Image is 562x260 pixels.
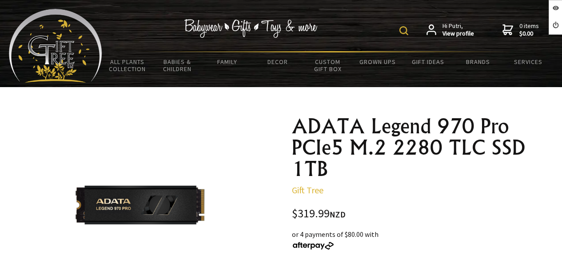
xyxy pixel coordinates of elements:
img: Babyware - Gifts - Toys and more... [9,9,102,83]
a: Gift Ideas [403,52,453,71]
a: Family [203,52,253,71]
strong: $0.00 [519,30,539,38]
a: Gift Tree [292,184,323,196]
img: product search [399,26,408,35]
div: $319.99 [292,208,551,220]
a: All Plants Collection [102,52,152,78]
span: NZD [330,209,346,220]
span: 0 items [519,22,539,38]
h1: ADATA Legend 970 Pro PCIe5 M.2 2280 TLC SSD 1TB [292,116,551,180]
a: Hi Putri,View profile [426,22,474,38]
a: 0 items$0.00 [502,22,539,38]
a: Services [503,52,553,71]
a: Decor [252,52,303,71]
a: Brands [453,52,503,71]
span: Hi Putri, [442,22,474,38]
strong: View profile [442,30,474,38]
a: Custom Gift Box [303,52,353,78]
img: Babywear - Gifts - Toys & more [184,19,318,38]
a: Babies & Children [152,52,203,78]
img: Afterpay [292,242,335,250]
div: or 4 payments of $80.00 with [292,229,551,250]
a: Grown Ups [353,52,403,71]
